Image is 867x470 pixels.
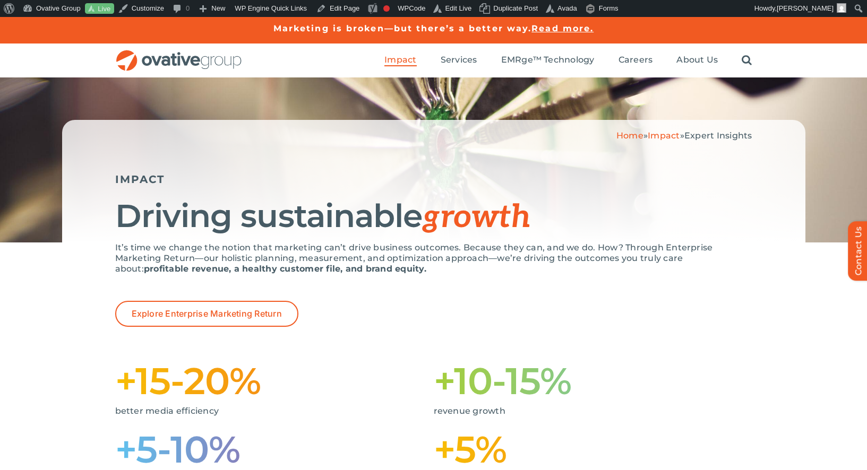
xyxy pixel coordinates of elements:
[144,264,426,274] strong: profitable revenue, a healthy customer file, and brand equity.
[273,23,532,33] a: Marketing is broken—but there’s a better way.
[434,406,736,416] p: revenue growth
[619,55,653,66] a: Careers
[115,199,752,234] h1: Driving sustainable
[132,309,282,319] span: Explore Enterprise Marketing Return
[501,55,595,65] span: EMRge™ Technology
[434,432,752,466] h1: +5%
[115,364,434,398] h1: +15-20%
[85,3,114,14] a: Live
[742,55,752,66] a: Search
[441,55,477,65] span: Services
[115,173,752,186] h5: IMPACT
[441,55,477,66] a: Services
[619,55,653,65] span: Careers
[383,5,390,12] div: Focus keyphrase not set
[616,130,752,141] span: » »
[676,55,718,65] span: About Us
[384,55,416,66] a: Impact
[434,364,752,398] h1: +10-15%
[115,49,243,59] a: OG_Full_horizontal_RGB
[115,301,298,327] a: Explore Enterprise Marketing Return
[384,55,416,65] span: Impact
[115,432,434,466] h1: +5-10%
[115,242,752,274] p: It’s time we change the notion that marketing can’t drive business outcomes. Because they can, an...
[501,55,595,66] a: EMRge™ Technology
[115,406,418,416] p: better media efficiency
[531,23,594,33] a: Read more.
[676,55,718,66] a: About Us
[684,130,752,141] span: Expert Insights
[777,4,834,12] span: [PERSON_NAME]
[422,198,530,237] span: growth
[616,130,643,141] a: Home
[648,130,680,141] a: Impact
[384,43,752,77] nav: Menu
